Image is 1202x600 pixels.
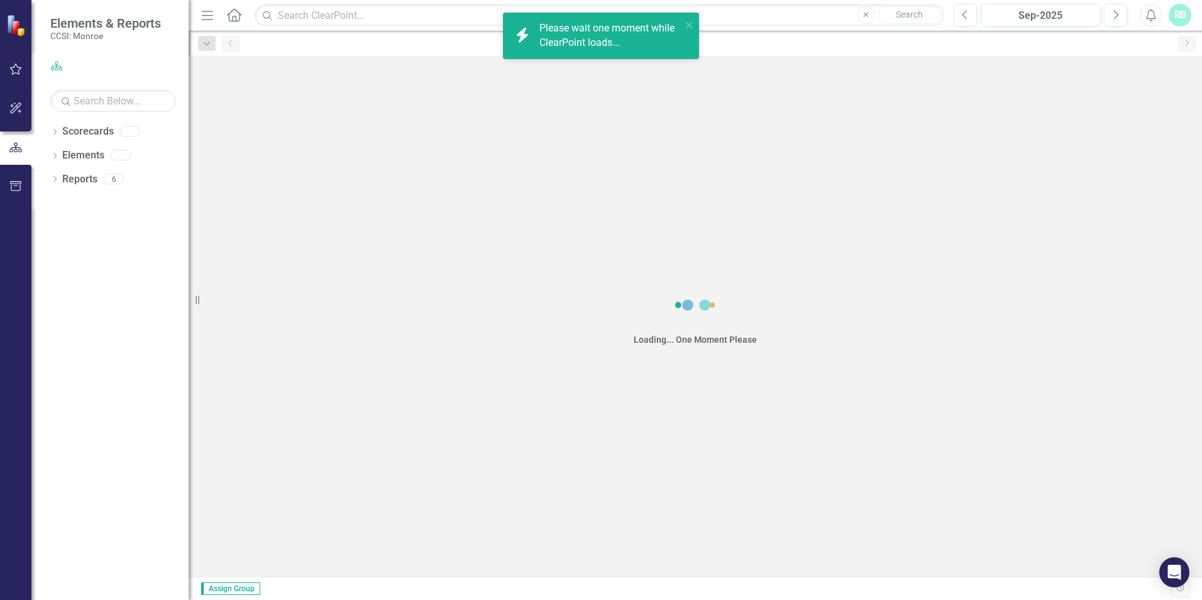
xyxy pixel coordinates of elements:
[634,333,757,346] div: Loading... One Moment Please
[1169,4,1191,26] button: RB
[539,21,681,50] div: Please wait one moment while ClearPoint loads...
[1159,557,1189,587] div: Open Intercom Messenger
[62,172,97,187] a: Reports
[985,8,1096,23] div: Sep-2025
[878,6,941,24] button: Search
[201,582,260,595] span: Assign Group
[6,14,28,36] img: ClearPoint Strategy
[50,90,176,112] input: Search Below...
[896,9,923,19] span: Search
[981,4,1101,26] button: Sep-2025
[255,4,944,26] input: Search ClearPoint...
[685,18,694,32] button: close
[50,16,161,31] span: Elements & Reports
[50,31,161,41] small: CCSI: Monroe
[62,125,114,139] a: Scorecards
[62,148,104,163] a: Elements
[104,174,124,184] div: 6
